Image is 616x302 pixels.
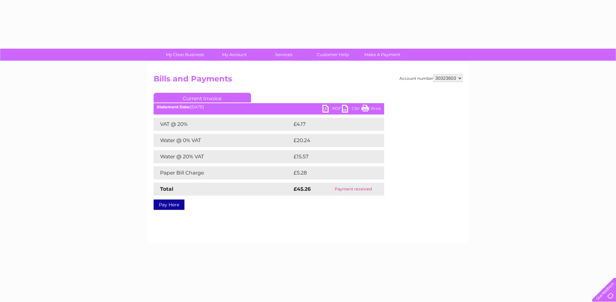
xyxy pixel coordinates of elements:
[356,49,409,61] a: Make A Payment
[292,134,371,147] td: £20.24
[292,118,368,131] td: £4.17
[292,150,370,163] td: £15.57
[399,74,463,82] div: Account number
[154,105,384,109] div: [DATE]
[306,49,360,61] a: Customer Help
[322,105,342,114] a: PDF
[154,118,292,131] td: VAT @ 20%
[361,105,381,114] a: Print
[154,93,251,103] a: Current Invoice
[207,49,261,61] a: My Account
[157,104,190,109] b: Statement Date:
[323,183,384,196] td: Payment received
[154,166,292,179] td: Paper Bill Charge
[160,186,173,192] strong: Total
[257,49,310,61] a: Services
[154,134,292,147] td: Water @ 0% VAT
[342,105,361,114] a: CSV
[154,150,292,163] td: Water @ 20% VAT
[154,199,184,210] a: Pay Here
[294,186,311,192] strong: £45.26
[158,49,212,61] a: My Clear Business
[154,74,463,87] h2: Bills and Payments
[292,166,369,179] td: £5.28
